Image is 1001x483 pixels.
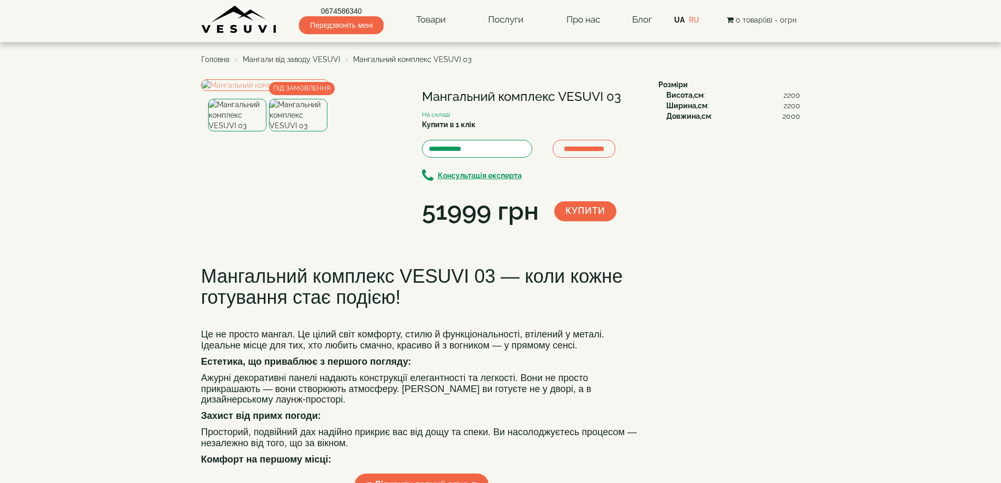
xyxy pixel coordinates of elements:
a: 0674586340 [299,6,384,16]
img: Мангальний комплекс VESUVI 03 [269,99,327,131]
font: Це не просто мангал. Це цілий світ комфорту, стилю й функціональності, втілений у металі. Ідеальн... [201,329,604,351]
b: Довжина,см [666,112,711,120]
b: Ширина,см [666,101,707,110]
button: Купити [554,201,616,221]
span: 2000 [782,111,800,121]
a: UA [674,16,685,24]
div: : [666,90,800,100]
b: Розміри [658,80,688,89]
b: Комфорт на першому місці: [201,454,332,465]
img: Мангальний комплекс VESUVI 03 [208,99,266,131]
font: Мангальний комплекс VESUVI 03 — коли кожне готування стає подією! [201,265,623,308]
span: Мангальний комплекс VESUVI 03 [353,55,471,64]
span: 0 товар(ів) - 0грн [736,16,797,24]
img: Мангальний комплекс VESUVI 03 [201,79,329,91]
font: Просторий, подвійний дах надійно прикриє вас від дощу та спеки. Ви насолоджуєтесь процесом — неза... [201,427,637,448]
img: Завод VESUVI [201,5,277,34]
a: Про нас [556,8,611,32]
b: Захист від примх погоди: [201,410,321,421]
font: Ажурні декоративні панелі надають конструкції елегантності та легкості. Вони не просто прикрашают... [201,373,592,405]
div: : [666,100,800,111]
b: Консультація експерта [438,171,522,180]
b: Висота,см [666,91,704,99]
span: Передзвоніть мені [299,16,384,34]
label: Купити в 1 клік [422,119,476,130]
a: Мангали від заводу VESUVI [243,55,340,64]
a: Блог [632,14,652,25]
b: Естетика, що приваблює з першого погляду: [201,356,411,367]
a: Головна [201,55,230,64]
span: 2200 [783,90,800,100]
span: 2200 [783,100,800,111]
small: На складі [422,111,450,118]
button: 0 товар(ів) - 0грн [724,14,800,26]
h1: Мангальний комплекс VESUVI 03 [422,90,643,104]
a: RU [689,16,699,24]
span: ПІД ЗАМОВЛЕННЯ [269,82,335,95]
div: : [666,111,800,121]
a: Послуги [478,8,534,32]
a: Товари [406,8,456,32]
div: 51999 грн [422,193,539,229]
